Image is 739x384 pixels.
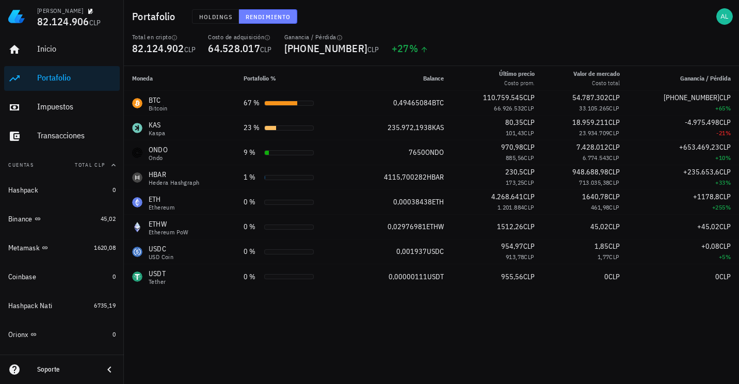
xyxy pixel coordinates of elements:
[245,13,291,21] span: Rendimiento
[149,105,168,111] div: Bitcoin
[636,252,731,262] div: +5
[113,273,116,280] span: 0
[132,74,153,82] span: Moneda
[37,7,83,15] div: [PERSON_NAME]
[94,301,116,309] span: 6735,19
[598,253,609,261] span: 1,77
[719,222,731,231] span: CLP
[427,172,444,182] span: HBAR
[523,167,535,177] span: CLP
[8,215,33,223] div: Binance
[75,162,105,168] span: Total CLP
[576,142,608,152] span: 7.428.012
[501,142,523,152] span: 970,98
[609,129,619,137] span: CLP
[4,37,120,62] a: Inicio
[572,167,608,177] span: 948.688,98
[149,130,165,136] div: Kaspa
[427,272,444,281] span: USDT
[579,104,609,112] span: 33.105.265
[636,103,731,114] div: +65
[409,148,425,157] span: 7650
[37,102,116,111] div: Impuestos
[572,118,608,127] span: 18.959.211
[701,242,719,251] span: +0,08
[8,273,36,281] div: Coinbase
[609,154,619,162] span: CLP
[719,167,731,177] span: CLP
[244,197,260,207] div: 0 %
[609,253,619,261] span: CLP
[609,104,619,112] span: CLP
[393,197,432,206] span: 0,00038438
[244,271,260,282] div: 0 %
[132,197,142,207] div: ETH-icon
[595,242,608,251] span: 1,85
[132,222,142,232] div: ETHW-icon
[524,203,534,211] span: CLP
[149,145,168,155] div: ONDO
[523,192,535,201] span: CLP
[244,147,260,158] div: 9 %
[425,148,444,157] span: ONDO
[113,186,116,194] span: 0
[483,93,523,102] span: 110.759.545
[499,78,535,88] div: Costo prom.
[8,186,38,195] div: Hashpack
[149,180,199,186] div: Hedera Hashgraph
[506,129,524,137] span: 101,43
[608,142,620,152] span: CLP
[132,123,142,133] div: KAS-icon
[505,167,523,177] span: 230,5
[4,178,120,202] a: Hashpack 0
[573,78,620,88] div: Costo total
[685,118,719,127] span: -4.975.498
[501,272,523,281] span: 955,56
[719,242,731,251] span: CLP
[716,8,733,25] div: avatar
[426,222,444,231] span: ETHW
[608,192,620,201] span: CLP
[636,128,731,138] div: -21
[506,253,524,261] span: 913,78
[497,222,523,231] span: 1512,26
[608,242,620,251] span: CLP
[244,98,260,108] div: 67 %
[726,253,731,261] span: %
[409,41,418,55] span: %
[524,129,534,137] span: CLP
[693,192,719,201] span: +1178,8
[582,192,608,201] span: 1640,78
[590,222,608,231] span: 45,02
[37,365,95,374] div: Soporte
[8,330,28,339] div: Orionx
[719,93,731,102] span: CLP
[149,120,165,130] div: KAS
[389,272,427,281] span: 0,00000111
[679,142,719,152] span: +653.469,23
[608,167,620,177] span: CLP
[8,244,40,252] div: Metamask
[715,272,719,281] span: 0
[4,153,120,178] button: CuentasTotal CLP
[244,172,260,183] div: 1 %
[149,204,174,211] div: Ethereum
[523,93,535,102] span: CLP
[388,123,432,132] span: 235.972,1938
[132,8,180,25] h1: Portafolio
[149,254,173,260] div: USD Coin
[636,178,731,188] div: +33
[4,322,120,347] a: Orionx 0
[4,66,120,91] a: Portafolio
[719,272,731,281] span: CLP
[719,142,731,152] span: CLP
[726,129,731,137] span: %
[523,272,535,281] span: CLP
[4,264,120,289] a: Coinbase 0
[609,179,619,186] span: CLP
[491,192,523,201] span: 4.268.641
[392,43,428,54] div: +27
[393,98,432,107] span: 0,49465084
[664,93,719,102] span: [PHONE_NUMBER]
[149,244,173,254] div: USDC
